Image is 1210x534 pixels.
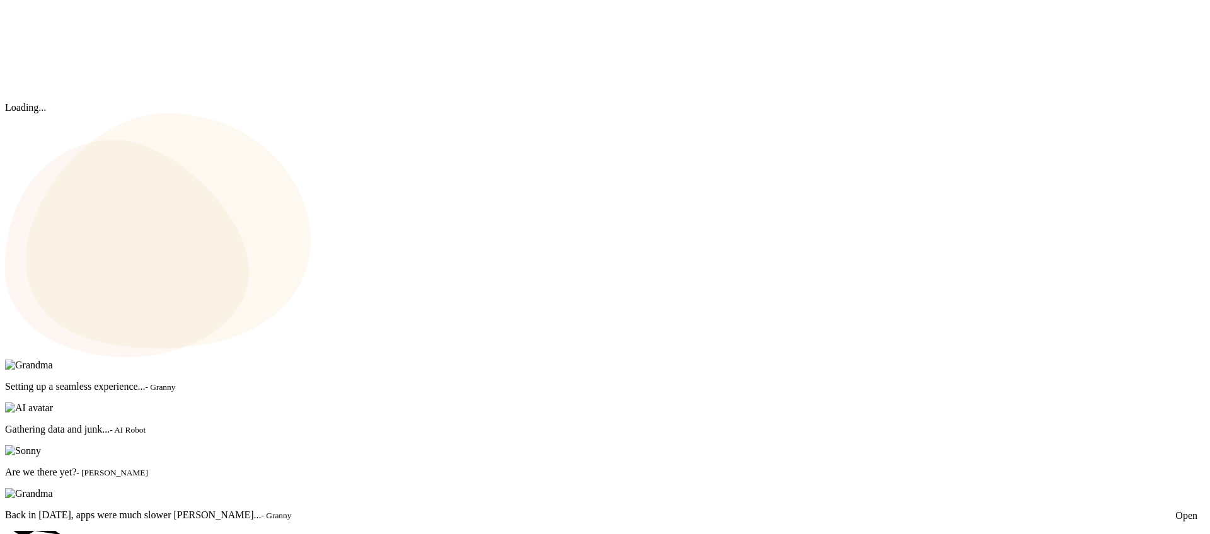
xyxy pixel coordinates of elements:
small: - Granny [262,511,292,520]
small: - AI Robot [110,425,146,435]
div: Open [1175,510,1197,521]
img: Grandma [5,488,53,499]
p: Setting up a seamless experience... [5,381,1205,392]
img: AI avatar [5,402,53,414]
p: Gathering data and junk... [5,424,1205,435]
p: Are we there yet? [5,467,1205,478]
img: Grandma [5,360,53,371]
small: - Granny [146,382,176,392]
p: Back in [DATE], apps were much slower [PERSON_NAME]... [5,509,1205,521]
small: - [PERSON_NAME] [76,468,148,477]
div: Loading... [5,5,1205,113]
img: Sonny [5,445,41,457]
